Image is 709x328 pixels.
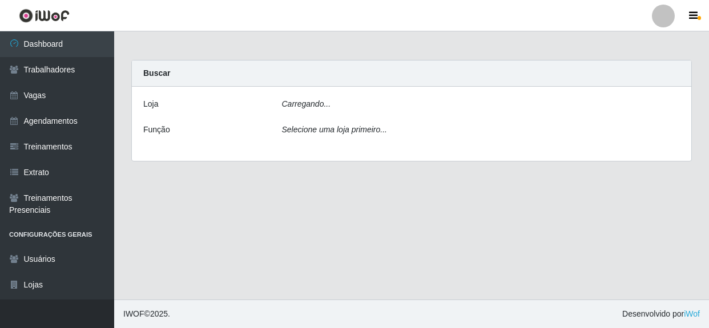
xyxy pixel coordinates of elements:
[143,124,170,136] label: Função
[143,98,158,110] label: Loja
[282,125,387,134] i: Selecione uma loja primeiro...
[282,99,331,108] i: Carregando...
[622,308,700,320] span: Desenvolvido por
[684,309,700,318] a: iWof
[143,68,170,78] strong: Buscar
[123,309,144,318] span: IWOF
[19,9,70,23] img: CoreUI Logo
[123,308,170,320] span: © 2025 .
